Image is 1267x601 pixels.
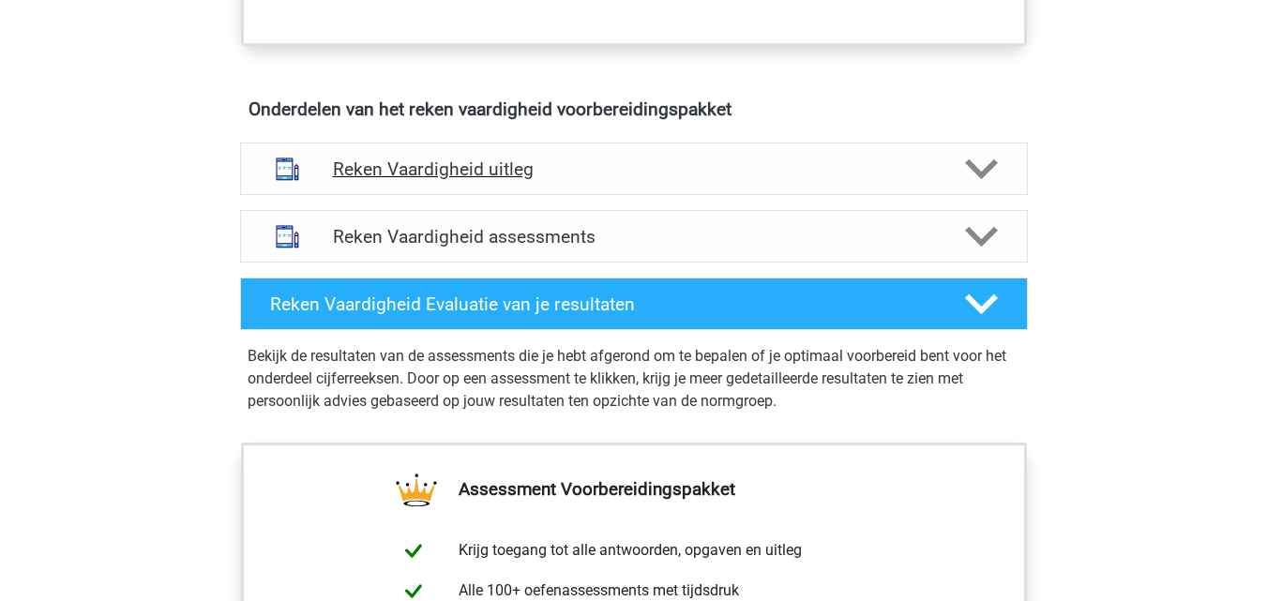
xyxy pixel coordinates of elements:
[264,145,311,193] img: reken vaardigheid uitleg
[233,143,1035,195] a: uitleg Reken Vaardigheid uitleg
[333,226,935,248] h4: Reken Vaardigheid assessments
[249,98,1019,120] h4: Onderdelen van het reken vaardigheid voorbereidingspakket
[270,293,935,315] h4: Reken Vaardigheid Evaluatie van je resultaten
[233,278,1035,330] a: Reken Vaardigheid Evaluatie van je resultaten
[264,213,311,261] img: reken vaardigheid assessments
[233,210,1035,263] a: assessments Reken Vaardigheid assessments
[248,345,1020,413] p: Bekijk de resultaten van de assessments die je hebt afgerond om te bepalen of je optimaal voorber...
[333,158,935,180] h4: Reken Vaardigheid uitleg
